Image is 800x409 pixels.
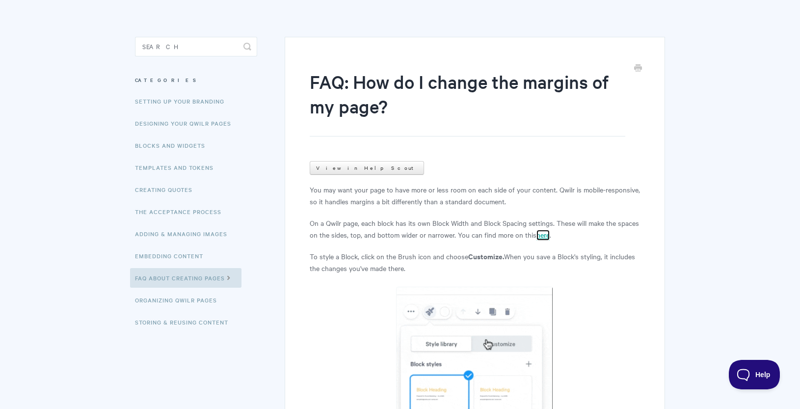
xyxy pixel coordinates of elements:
[130,268,241,288] a: FAQ About Creating Pages
[536,230,550,241] a: here
[135,246,211,266] a: Embedding Content
[135,91,232,111] a: Setting up your Branding
[135,71,257,89] h3: Categories
[729,360,780,389] iframe: Toggle Customer Support
[310,217,640,241] p: On a Qwilr page, each block has its own Block Width and Block Spacing settings. These will make t...
[634,63,642,74] a: Print this Article
[135,180,200,199] a: Creating Quotes
[135,158,221,177] a: Templates and Tokens
[135,202,229,221] a: The Acceptance Process
[135,290,224,310] a: Organizing Qwilr Pages
[135,136,213,155] a: Blocks and Widgets
[310,161,424,175] a: View in Help Scout
[310,184,640,207] p: You may want your page to have more or less room on each side of your content. Qwilr is mobile-re...
[468,251,504,261] b: Customize.
[310,250,640,274] p: To style a Block, click on the Brush icon and choose When you save a Block's styling, it includes...
[135,312,236,332] a: Storing & Reusing Content
[135,113,239,133] a: Designing Your Qwilr Pages
[135,224,235,244] a: Adding & Managing Images
[310,69,625,136] h1: FAQ: How do I change the margins of my page?
[135,37,257,56] input: Search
